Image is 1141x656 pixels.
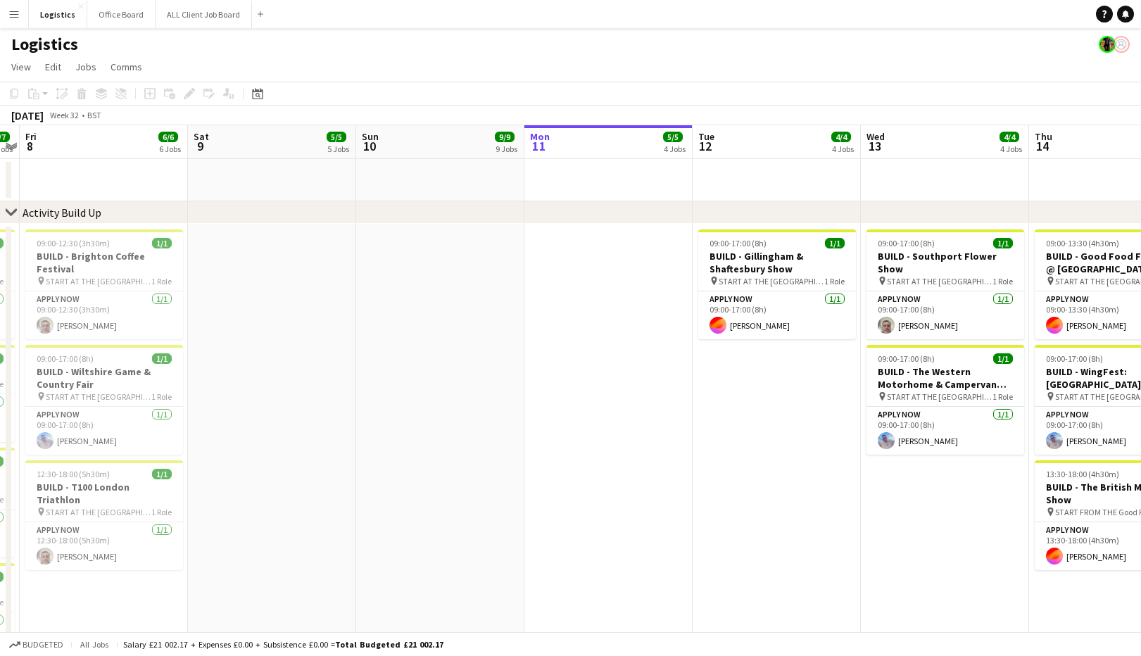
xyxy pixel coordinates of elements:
[866,229,1024,339] app-job-card: 09:00-17:00 (8h)1/1BUILD - Southport Flower Show START AT THE [GEOGRAPHIC_DATA]1 RoleAPPLY NOW1/1...
[7,637,65,652] button: Budgeted
[719,276,824,286] span: START AT THE [GEOGRAPHIC_DATA]
[824,276,845,286] span: 1 Role
[866,365,1024,391] h3: BUILD - The Western Motorhome & Campervan Show
[878,353,935,364] span: 09:00-17:00 (8h)
[1000,132,1019,142] span: 4/4
[993,238,1013,248] span: 1/1
[159,144,181,154] div: 6 Jobs
[37,353,94,364] span: 09:00-17:00 (8h)
[29,1,87,28] button: Logistics
[25,229,183,339] app-job-card: 09:00-12:30 (3h30m)1/1BUILD - Brighton Coffee Festival START AT THE [GEOGRAPHIC_DATA]1 RoleAPPLY ...
[866,345,1024,455] app-job-card: 09:00-17:00 (8h)1/1BUILD - The Western Motorhome & Campervan Show START AT THE [GEOGRAPHIC_DATA]1...
[362,130,379,143] span: Sun
[495,132,515,142] span: 9/9
[825,238,845,248] span: 1/1
[866,130,885,143] span: Wed
[992,391,1013,402] span: 1 Role
[158,132,178,142] span: 6/6
[46,110,82,120] span: Week 32
[111,61,142,73] span: Comms
[87,1,156,28] button: Office Board
[75,61,96,73] span: Jobs
[25,250,183,275] h3: BUILD - Brighton Coffee Festival
[11,108,44,122] div: [DATE]
[11,61,31,73] span: View
[1113,36,1130,53] app-user-avatar: Shae Hoppe
[37,238,110,248] span: 09:00-12:30 (3h30m)
[11,34,78,55] h1: Logistics
[151,507,172,517] span: 1 Role
[77,639,111,650] span: All jobs
[866,407,1024,455] app-card-role: APPLY NOW1/109:00-17:00 (8h)[PERSON_NAME]
[698,130,714,143] span: Tue
[152,353,172,364] span: 1/1
[664,144,686,154] div: 4 Jobs
[25,130,37,143] span: Fri
[832,144,854,154] div: 4 Jobs
[152,238,172,248] span: 1/1
[327,144,349,154] div: 5 Jobs
[39,58,67,76] a: Edit
[993,353,1013,364] span: 1/1
[105,58,148,76] a: Comms
[46,276,151,286] span: START AT THE [GEOGRAPHIC_DATA]
[25,481,183,506] h3: BUILD - T100 London Triathlon
[866,291,1024,339] app-card-role: APPLY NOW1/109:00-17:00 (8h)[PERSON_NAME]
[45,61,61,73] span: Edit
[151,391,172,402] span: 1 Role
[46,391,151,402] span: START AT THE [GEOGRAPHIC_DATA]
[1033,138,1052,154] span: 14
[25,407,183,455] app-card-role: APPLY NOW1/109:00-17:00 (8h)[PERSON_NAME]
[194,130,209,143] span: Sat
[23,640,63,650] span: Budgeted
[360,138,379,154] span: 10
[878,238,935,248] span: 09:00-17:00 (8h)
[887,276,992,286] span: START AT THE [GEOGRAPHIC_DATA]
[25,460,183,570] app-job-card: 12:30-18:00 (5h30m)1/1BUILD - T100 London Triathlon START AT THE [GEOGRAPHIC_DATA]1 RoleAPPLY NOW...
[37,469,110,479] span: 12:30-18:00 (5h30m)
[46,507,151,517] span: START AT THE [GEOGRAPHIC_DATA]
[831,132,851,142] span: 4/4
[152,469,172,479] span: 1/1
[864,138,885,154] span: 13
[528,138,550,154] span: 11
[992,276,1013,286] span: 1 Role
[23,206,101,220] div: Activity Build Up
[156,1,252,28] button: ALL Client Job Board
[1046,353,1103,364] span: 09:00-17:00 (8h)
[87,110,101,120] div: BST
[698,229,856,339] app-job-card: 09:00-17:00 (8h)1/1BUILD - Gillingham & Shaftesbury Show START AT THE [GEOGRAPHIC_DATA]1 RoleAPPL...
[25,522,183,570] app-card-role: APPLY NOW1/112:30-18:00 (5h30m)[PERSON_NAME]
[335,639,443,650] span: Total Budgeted £21 002.17
[698,291,856,339] app-card-role: APPLY NOW1/109:00-17:00 (8h)[PERSON_NAME]
[123,639,443,650] div: Salary £21 002.17 + Expenses £0.00 + Subsistence £0.00 =
[887,391,992,402] span: START AT THE [GEOGRAPHIC_DATA]
[1099,36,1116,53] app-user-avatar: Desiree Ramsey
[1046,238,1119,248] span: 09:00-13:30 (4h30m)
[696,138,714,154] span: 12
[710,238,767,248] span: 09:00-17:00 (8h)
[1035,130,1052,143] span: Thu
[866,250,1024,275] h3: BUILD - Southport Flower Show
[23,138,37,154] span: 8
[25,291,183,339] app-card-role: APPLY NOW1/109:00-12:30 (3h30m)[PERSON_NAME]
[530,130,550,143] span: Mon
[25,345,183,455] app-job-card: 09:00-17:00 (8h)1/1BUILD - Wiltshire Game & Country Fair START AT THE [GEOGRAPHIC_DATA]1 RoleAPPL...
[1046,469,1119,479] span: 13:30-18:00 (4h30m)
[1000,144,1022,154] div: 4 Jobs
[151,276,172,286] span: 1 Role
[663,132,683,142] span: 5/5
[70,58,102,76] a: Jobs
[6,58,37,76] a: View
[327,132,346,142] span: 5/5
[496,144,517,154] div: 9 Jobs
[25,365,183,391] h3: BUILD - Wiltshire Game & Country Fair
[698,250,856,275] h3: BUILD - Gillingham & Shaftesbury Show
[191,138,209,154] span: 9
